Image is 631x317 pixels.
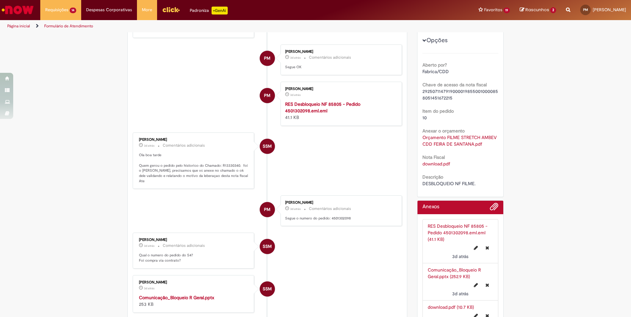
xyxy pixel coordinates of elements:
div: Padroniza [190,7,228,14]
span: 19 [504,8,510,13]
span: Rascunhos [525,7,549,13]
img: ServiceNow [1,3,35,16]
time: 29/08/2025 18:05:34 [452,253,468,259]
span: 3d atrás [452,291,468,297]
span: 3d atrás [144,244,154,248]
p: Ola boa tarde Quem gerou o pedido pelo historico do Chamado: R13330340. foi o [PERSON_NAME], prec... [139,153,249,184]
span: Despesas Corporativas [86,7,132,13]
a: Comunicação_Bloqueio R Geral.pptx [139,295,214,301]
div: Siumara Santos Moura [260,281,275,297]
div: 253 KB [139,294,249,307]
button: Adicionar anexos [490,202,498,214]
b: Nota Fiscal [422,154,445,160]
div: [PERSON_NAME] [285,50,395,54]
span: 29250711479190000198550010000858051451672215 [422,88,498,101]
time: 29/08/2025 16:18:21 [144,286,154,290]
small: Comentários adicionais [309,206,351,212]
time: 29/08/2025 16:21:50 [290,207,301,211]
time: 29/08/2025 18:05:40 [290,56,301,60]
small: Comentários adicionais [309,55,351,60]
a: Rascunhos [520,7,556,13]
span: Favoritos [484,7,502,13]
span: 3d atrás [290,93,301,97]
div: [PERSON_NAME] [285,201,395,205]
span: 14 [70,8,76,13]
time: 29/08/2025 16:58:54 [144,144,154,148]
span: Fabrica/CDD [422,69,449,74]
span: SSM [263,239,272,254]
span: PM [264,202,270,217]
b: Anexar o orçamento [422,128,465,134]
a: RES Desbloqueio NF 85805 - Pedido 4501302098.eml.eml [285,101,360,114]
a: Download de Orçamento FILME STRETCH AMBEV CDD FEIRA DE SANTANA.pdf [422,134,498,147]
span: SSM [263,281,272,297]
div: Siumara Santos Moura [260,139,275,154]
span: [PERSON_NAME] [593,7,626,13]
span: SSM [263,138,272,154]
span: PM [583,8,588,12]
div: [PERSON_NAME] [139,138,249,142]
span: 3d atrás [290,56,301,60]
p: +GenAi [212,7,228,14]
button: Excluir RES Desbloqueio NF 85805 - Pedido 4501302098.eml.eml [482,243,493,253]
small: Comentários adicionais [163,243,205,248]
span: 3d atrás [452,253,468,259]
p: Segue OK [285,65,395,70]
a: Download de download.pdf [422,161,450,167]
b: Chave de acesso da nota fiscal [422,82,487,88]
a: download.pdf (10.7 KB) [428,304,474,310]
div: Paula Camille Azevedo Martins [260,88,275,103]
span: DESBLOQUEIO NF FILME. [422,181,476,187]
small: Comentários adicionais [163,143,205,148]
a: Formulário de Atendimento [44,23,93,29]
time: 29/08/2025 16:19:53 [144,244,154,248]
div: [PERSON_NAME] [139,238,249,242]
div: Paula Camille Azevedo Martins [260,202,275,217]
button: Editar nome de arquivo RES Desbloqueio NF 85805 - Pedido 4501302098.eml.eml [470,243,482,253]
span: 10 [422,115,427,121]
span: PM [264,50,270,66]
div: 41.1 KB [285,101,395,121]
span: 3d atrás [144,144,154,148]
span: PM [264,88,270,103]
p: Qual o numero do pedido do S4? Foi compra via contrato? [139,253,249,263]
p: Segue o numero do pedido: 4501302098 [285,216,395,221]
time: 29/08/2025 18:05:34 [290,93,301,97]
b: Aberto por? [422,62,447,68]
div: [PERSON_NAME] [139,280,249,284]
span: 2 [550,7,556,13]
a: Comunicação_Bloqueio R Geral.pptx (252.9 KB) [428,267,481,279]
b: Item do pedido [422,108,454,114]
div: Siumara Santos Moura [260,239,275,254]
span: More [142,7,152,13]
div: Paula Camille Azevedo Martins [260,51,275,66]
button: Editar nome de arquivo Comunicação_Bloqueio R Geral.pptx [470,280,482,290]
a: RES Desbloqueio NF 85805 - Pedido 4501302098.eml.eml (41.1 KB) [428,223,487,242]
a: Página inicial [7,23,30,29]
b: Descrição [422,174,443,180]
div: [PERSON_NAME] [285,87,395,91]
time: 29/08/2025 16:18:21 [452,291,468,297]
span: 3d atrás [144,286,154,290]
span: 3d atrás [290,207,301,211]
ul: Trilhas de página [5,20,416,32]
img: click_logo_yellow_360x200.png [162,5,180,14]
span: Requisições [45,7,68,13]
h2: Anexos [422,204,439,210]
button: Excluir Comunicação_Bloqueio R Geral.pptx [482,280,493,290]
